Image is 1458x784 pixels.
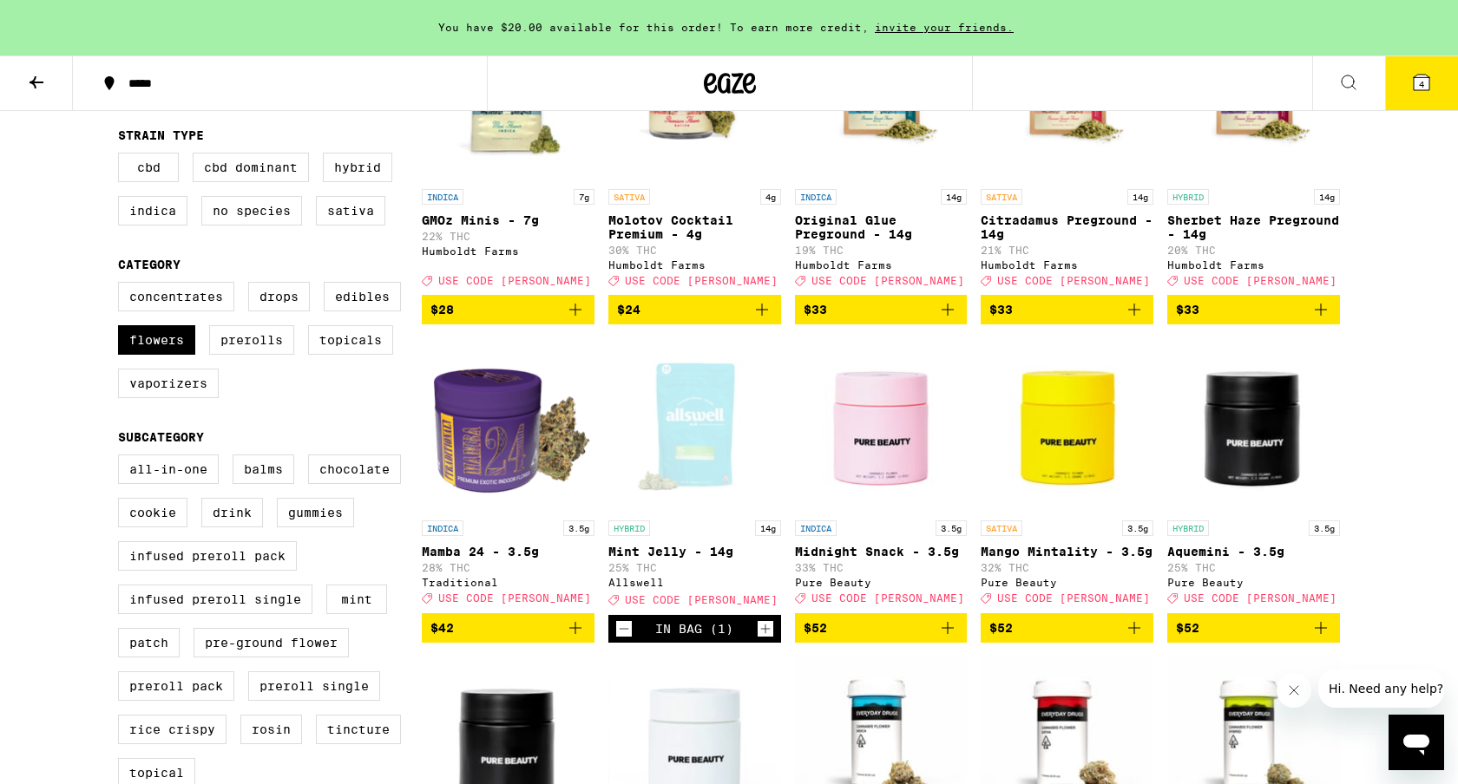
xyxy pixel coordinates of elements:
[795,189,837,205] p: INDICA
[201,498,263,527] label: Drink
[608,259,781,271] div: Humboldt Farms
[997,275,1150,286] span: USE CODE [PERSON_NAME]
[1309,520,1340,536] p: 3.5g
[755,520,781,536] p: 14g
[1167,338,1340,612] a: Open page for Aquemini - 3.5g from Pure Beauty
[608,7,781,295] a: Open page for Molotov Cocktail Premium - 4g from Humboldt Farms
[326,585,387,614] label: Mint
[308,325,393,355] label: Topicals
[422,231,594,242] p: 22% THC
[625,275,778,286] span: USE CODE [PERSON_NAME]
[316,196,385,225] label: Sativa
[608,338,781,614] a: Open page for Mint Jelly - 14g from Allswell
[981,520,1022,536] p: SATIVA
[981,213,1153,241] p: Citradamus Preground - 14g
[574,189,594,205] p: 7g
[118,196,187,225] label: Indica
[981,259,1153,271] div: Humboldt Farms
[981,7,1153,295] a: Open page for Citradamus Preground - 14g from Humboldt Farms
[1122,520,1153,536] p: 3.5g
[1176,303,1199,317] span: $33
[608,520,650,536] p: HYBRID
[308,454,401,484] label: Chocolate
[438,22,869,33] span: You have $20.00 available for this order! To earn more credit,
[422,295,594,324] button: Add to bag
[118,282,234,311] label: Concentrates
[795,338,968,612] a: Open page for Midnight Snack - 3.5g from Pure Beauty
[795,577,968,588] div: Pure Beauty
[1167,295,1340,324] button: Add to bag
[795,213,968,241] p: Original Glue Preground - 14g
[804,303,827,317] span: $33
[118,430,204,444] legend: Subcategory
[209,325,294,355] label: Prerolls
[981,245,1153,256] p: 21% THC
[324,282,401,311] label: Edibles
[438,593,591,604] span: USE CODE [PERSON_NAME]
[422,7,594,295] a: Open page for GMOz Minis - 7g from Humboldt Farms
[1419,79,1424,89] span: 4
[757,620,774,637] button: Increment
[118,369,219,398] label: Vaporizers
[795,259,968,271] div: Humboldt Farms
[1167,520,1209,536] p: HYBRID
[430,303,454,317] span: $28
[118,628,180,657] label: Patch
[1167,562,1340,573] p: 25% THC
[118,258,181,271] legend: Category
[1167,189,1209,205] p: HYBRID
[1277,673,1311,708] iframe: Close message
[1167,577,1340,588] div: Pure Beauty
[981,295,1153,324] button: Add to bag
[760,189,781,205] p: 4g
[1167,7,1340,295] a: Open page for Sherbet Haze Preground - 14g from Humboldt Farms
[795,338,968,512] img: Pure Beauty - Midnight Snack - 3.5g
[608,295,781,324] button: Add to bag
[118,671,234,701] label: Preroll Pack
[989,303,1013,317] span: $33
[1176,621,1199,635] span: $52
[422,613,594,643] button: Add to bag
[193,153,309,182] label: CBD Dominant
[795,245,968,256] p: 19% THC
[1167,545,1340,559] p: Aquemini - 3.5g
[608,562,781,573] p: 25% THC
[1167,259,1340,271] div: Humboldt Farms
[936,520,967,536] p: 3.5g
[981,562,1153,573] p: 32% THC
[323,153,392,182] label: Hybrid
[422,338,594,612] a: Open page for Mamba 24 - 3.5g from Traditional
[248,671,380,701] label: Preroll Single
[422,245,594,257] div: Humboldt Farms
[201,196,302,225] label: No Species
[1385,56,1458,110] button: 4
[1127,189,1153,205] p: 14g
[655,622,733,636] div: In Bag (1)
[608,245,781,256] p: 30% THC
[422,577,594,588] div: Traditional
[118,454,219,484] label: All-In-One
[422,213,594,227] p: GMOz Minis - 7g
[981,613,1153,643] button: Add to bag
[1167,245,1340,256] p: 20% THC
[608,213,781,241] p: Molotov Cocktail Premium - 4g
[625,595,778,606] span: USE CODE [PERSON_NAME]
[422,338,594,512] img: Traditional - Mamba 24 - 3.5g
[430,621,454,635] span: $42
[981,338,1153,612] a: Open page for Mango Mintality - 3.5g from Pure Beauty
[422,545,594,559] p: Mamba 24 - 3.5g
[795,520,837,536] p: INDICA
[1167,613,1340,643] button: Add to bag
[608,545,781,559] p: Mint Jelly - 14g
[811,593,964,604] span: USE CODE [PERSON_NAME]
[240,715,302,744] label: Rosin
[316,715,401,744] label: Tincture
[615,620,633,637] button: Decrement
[795,295,968,324] button: Add to bag
[997,593,1150,604] span: USE CODE [PERSON_NAME]
[422,189,463,205] p: INDICA
[981,189,1022,205] p: SATIVA
[248,282,310,311] label: Drops
[1314,189,1340,205] p: 14g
